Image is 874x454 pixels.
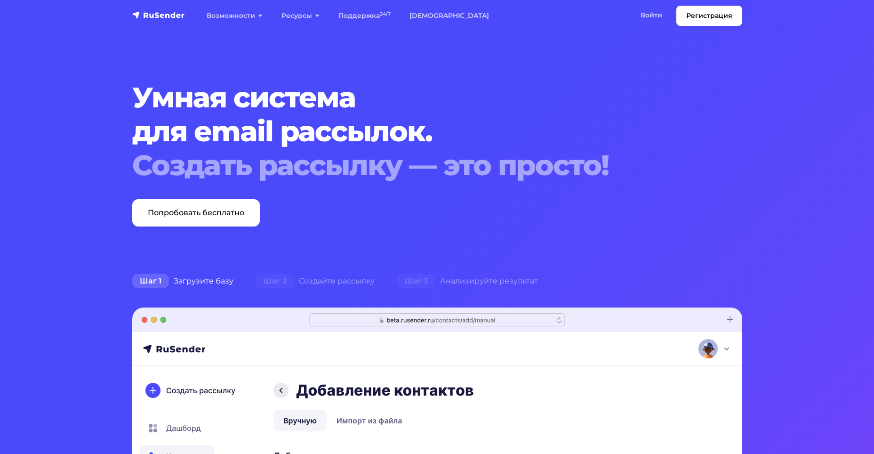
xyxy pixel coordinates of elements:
a: Попробовать бесплатно [132,199,260,227]
div: Загрузите базу [121,272,245,291]
span: Шаг 3 [397,274,435,289]
a: [DEMOGRAPHIC_DATA] [400,6,498,25]
a: Войти [631,6,672,25]
h1: Умная система для email рассылок. [132,81,690,182]
div: Создать рассылку — это просто! [132,148,690,182]
a: Поддержка24/7 [329,6,400,25]
div: Анализируйте результат [386,272,549,291]
a: Возможности [197,6,272,25]
a: Ресурсы [272,6,329,25]
a: Регистрация [676,6,742,26]
span: Шаг 2 [256,274,294,289]
div: Создайте рассылку [245,272,386,291]
sup: 24/7 [380,11,391,17]
img: RuSender [132,10,185,20]
span: Шаг 1 [132,274,169,289]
